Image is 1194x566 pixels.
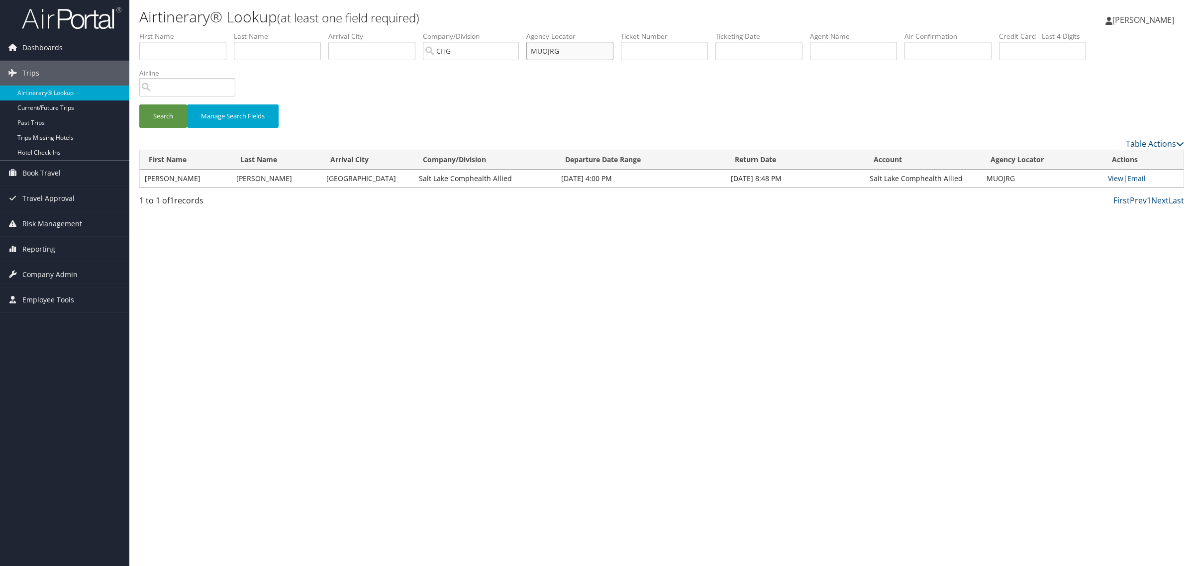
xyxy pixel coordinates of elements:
[140,150,231,170] th: First Name: activate to sort column ascending
[22,211,82,236] span: Risk Management
[423,31,526,41] label: Company/Division
[1103,150,1184,170] th: Actions
[231,150,321,170] th: Last Name: activate to sort column ascending
[999,31,1094,41] label: Credit Card - Last 4 Digits
[1103,170,1184,188] td: |
[170,195,174,206] span: 1
[1108,174,1123,183] a: View
[22,186,75,211] span: Travel Approval
[621,31,715,41] label: Ticket Number
[982,170,1103,188] td: MUOJRG
[22,161,61,186] span: Book Travel
[22,6,121,30] img: airportal-logo.png
[1130,195,1147,206] a: Prev
[277,9,419,26] small: (at least one field required)
[1113,195,1130,206] a: First
[865,150,982,170] th: Account: activate to sort column ascending
[1126,138,1184,149] a: Table Actions
[982,150,1103,170] th: Agency Locator: activate to sort column ascending
[1147,195,1151,206] a: 1
[556,150,726,170] th: Departure Date Range: activate to sort column ascending
[414,170,556,188] td: Salt Lake Comphealth Allied
[234,31,328,41] label: Last Name
[715,31,810,41] label: Ticketing Date
[556,170,726,188] td: [DATE] 4:00 PM
[904,31,999,41] label: Air Confirmation
[865,170,982,188] td: Salt Lake Comphealth Allied
[139,194,390,211] div: 1 to 1 of records
[231,170,321,188] td: [PERSON_NAME]
[140,170,231,188] td: [PERSON_NAME]
[22,237,55,262] span: Reporting
[1127,174,1146,183] a: Email
[139,31,234,41] label: First Name
[139,68,243,78] label: Airline
[1112,14,1174,25] span: [PERSON_NAME]
[22,61,39,86] span: Trips
[139,6,836,27] h1: Airtinerary® Lookup
[526,31,621,41] label: Agency Locator
[22,287,74,312] span: Employee Tools
[1169,195,1184,206] a: Last
[321,150,414,170] th: Arrival City: activate to sort column ascending
[321,170,414,188] td: [GEOGRAPHIC_DATA]
[139,104,187,128] button: Search
[810,31,904,41] label: Agent Name
[1105,5,1184,35] a: [PERSON_NAME]
[414,150,556,170] th: Company/Division
[726,150,865,170] th: Return Date: activate to sort column ascending
[187,104,279,128] button: Manage Search Fields
[1151,195,1169,206] a: Next
[22,35,63,60] span: Dashboards
[726,170,865,188] td: [DATE] 8:48 PM
[22,262,78,287] span: Company Admin
[328,31,423,41] label: Arrival City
